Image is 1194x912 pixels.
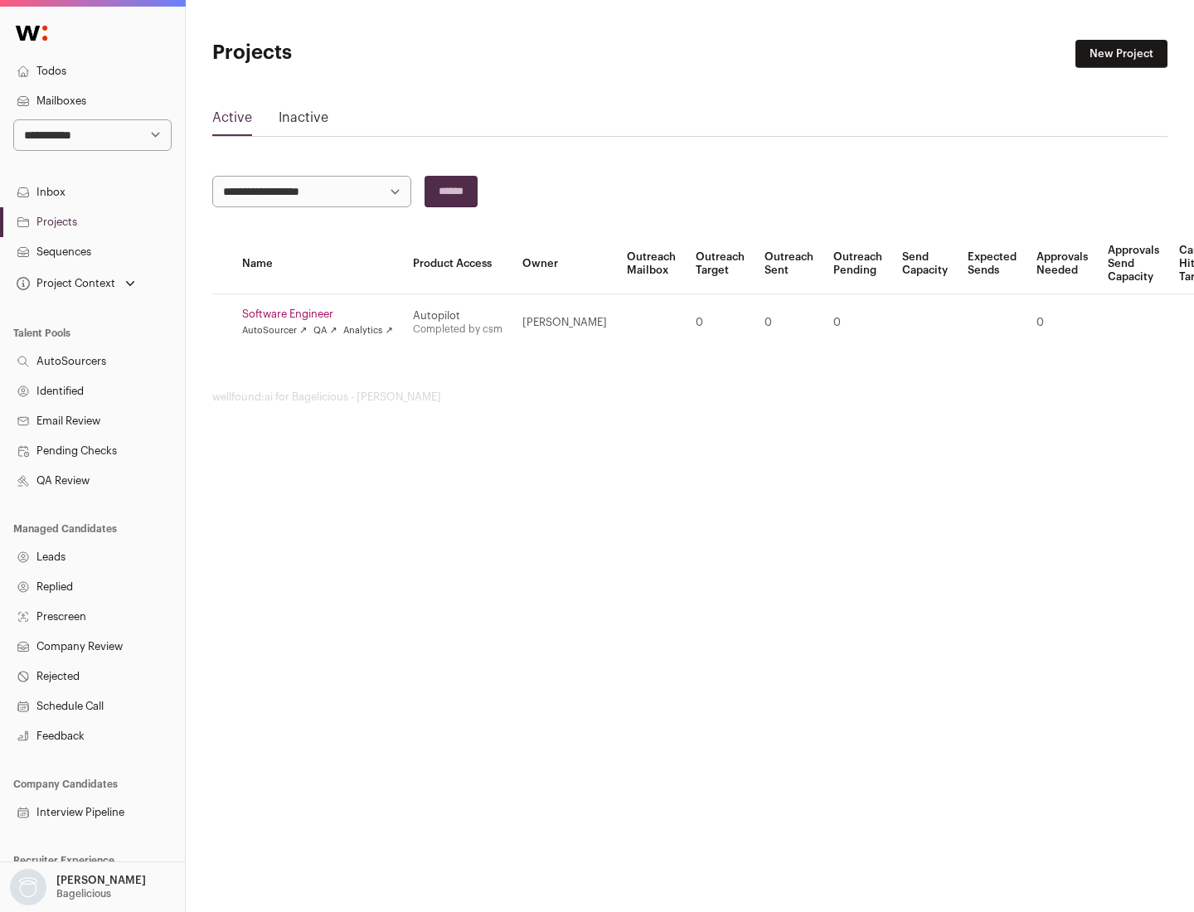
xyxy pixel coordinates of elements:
[13,272,138,295] button: Open dropdown
[13,277,115,290] div: Project Context
[1027,294,1098,352] td: 0
[10,869,46,905] img: nopic.png
[1075,40,1167,68] a: New Project
[617,234,686,294] th: Outreach Mailbox
[403,234,512,294] th: Product Access
[755,234,823,294] th: Outreach Sent
[56,874,146,887] p: [PERSON_NAME]
[212,108,252,134] a: Active
[686,294,755,352] td: 0
[823,294,892,352] td: 0
[1098,234,1169,294] th: Approvals Send Capacity
[242,308,393,321] a: Software Engineer
[232,234,403,294] th: Name
[313,324,337,337] a: QA ↗
[7,869,149,905] button: Open dropdown
[212,391,1167,404] footer: wellfound:ai for Bagelicious - [PERSON_NAME]
[212,40,531,66] h1: Projects
[686,234,755,294] th: Outreach Target
[958,234,1027,294] th: Expected Sends
[413,309,502,323] div: Autopilot
[755,294,823,352] td: 0
[56,887,111,900] p: Bagelicious
[1027,234,1098,294] th: Approvals Needed
[512,294,617,352] td: [PERSON_NAME]
[7,17,56,50] img: Wellfound
[512,234,617,294] th: Owner
[413,324,502,334] a: Completed by csm
[892,234,958,294] th: Send Capacity
[279,108,328,134] a: Inactive
[343,324,392,337] a: Analytics ↗
[242,324,307,337] a: AutoSourcer ↗
[823,234,892,294] th: Outreach Pending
